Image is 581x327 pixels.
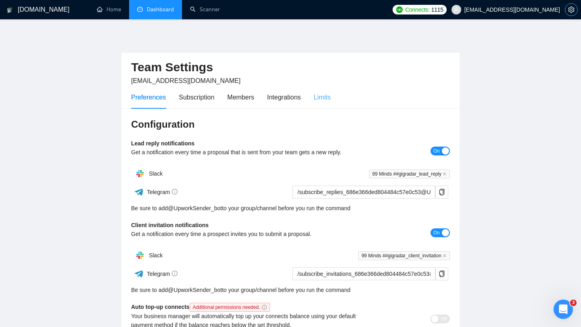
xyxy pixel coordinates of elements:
div: Members [227,92,254,102]
div: Get a notification every time a proposal that is sent from your team gets a new reply. [131,148,370,157]
span: 99 Minds ##gigradar_client_invitation [358,251,450,260]
div: Be sure to add to your group/channel before you run the command [131,204,450,213]
span: On [433,147,440,155]
img: ww3wtPAAAAAElFTkSuQmCC [134,187,144,197]
a: searchScanner [190,6,220,13]
div: Preferences [131,92,166,102]
h2: Team Settings [131,59,450,76]
iframe: Intercom live chat [554,300,573,319]
button: setting [565,3,578,16]
span: close [443,254,447,258]
span: setting [565,6,577,13]
div: Be sure to add to your group/channel before you run the command [131,286,450,294]
img: logo [7,4,13,17]
span: copy [436,271,448,277]
span: user [454,7,459,12]
img: hpQkSZIkSZIkSZIkSZIkSZIkSZIkSZIkSZIkSZIkSZIkSZIkSZIkSZIkSZIkSZIkSZIkSZIkSZIkSZIkSZIkSZIkSZIkSZIkS... [132,166,148,182]
span: 99 Minds ##gigradar_lead_reply [369,170,450,178]
b: Lead reply notifications [131,140,194,147]
span: info-circle [172,189,178,195]
a: homeHome [97,6,121,13]
a: setting [565,6,578,13]
span: Connects: [405,5,429,14]
a: dashboardDashboard [137,6,174,13]
span: Telegram [147,271,178,277]
span: On [433,228,440,237]
span: copy [436,189,448,195]
div: Get a notification every time a prospect invites you to submit a proposal. [131,230,370,238]
span: [EMAIL_ADDRESS][DOMAIN_NAME] [131,77,240,84]
span: info-circle [262,305,267,310]
img: ww3wtPAAAAAElFTkSuQmCC [134,269,144,279]
span: Off [441,315,447,323]
span: info-circle [172,271,178,276]
a: @UpworkSender_bot [168,204,222,213]
div: Integrations [267,92,301,102]
b: Auto top-up connects [131,304,273,310]
img: hpQkSZIkSZIkSZIkSZIkSZIkSZIkSZIkSZIkSZIkSZIkSZIkSZIkSZIkSZIkSZIkSZIkSZIkSZIkSZIkSZIkSZIkSZIkSZIkS... [132,247,148,263]
span: Additional permissions needed. [190,303,270,312]
span: Telegram [147,189,178,195]
div: Limits [314,92,331,102]
h3: Configuration [131,118,450,131]
button: copy [435,186,448,199]
a: @UpworkSender_bot [168,286,222,294]
span: close [443,172,447,176]
div: Subscription [179,92,214,102]
span: 3 [570,300,577,306]
span: Slack [149,252,163,259]
span: Slack [149,170,163,177]
img: upwork-logo.png [396,6,403,13]
button: copy [435,267,448,280]
span: 1115 [431,5,443,14]
b: Client invitation notifications [131,222,209,228]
